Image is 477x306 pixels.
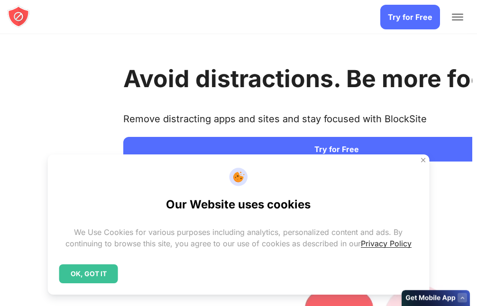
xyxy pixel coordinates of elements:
[380,5,440,29] a: Try for Free
[59,264,118,283] div: OK, GOT IT
[361,239,412,248] a: Privacy Policy
[59,226,418,249] p: We Use Cookies for various purposes including analytics, personalized content and ads. By continu...
[166,198,311,211] h2: Our Website uses cookies
[7,5,30,29] a: blocksite logo
[419,156,427,164] img: Close
[123,113,427,132] text: Remove distracting apps and sites and stay focused with BlockSite
[7,5,30,28] img: blocksite logo
[417,154,429,166] button: Close
[452,14,463,20] button: Toggle Menu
